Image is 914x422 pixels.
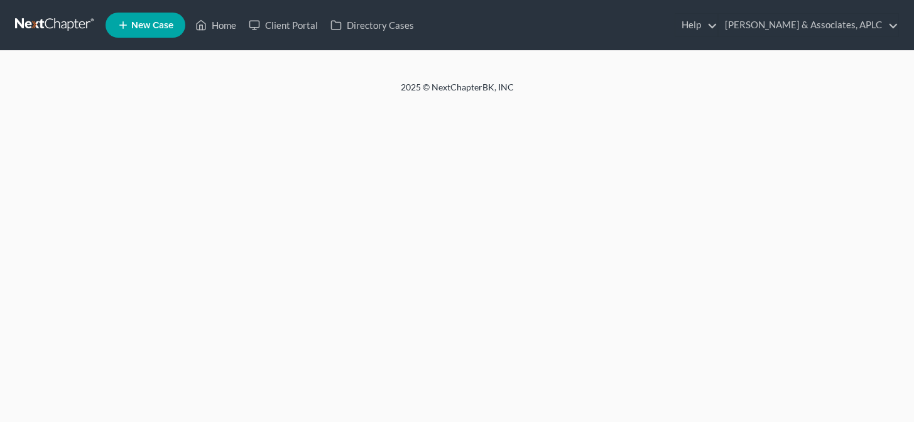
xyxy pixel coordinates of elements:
[189,14,242,36] a: Home
[242,14,324,36] a: Client Portal
[675,14,717,36] a: Help
[719,14,898,36] a: [PERSON_NAME] & Associates, APLC
[99,81,815,104] div: 2025 © NextChapterBK, INC
[106,13,185,38] new-legal-case-button: New Case
[324,14,420,36] a: Directory Cases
